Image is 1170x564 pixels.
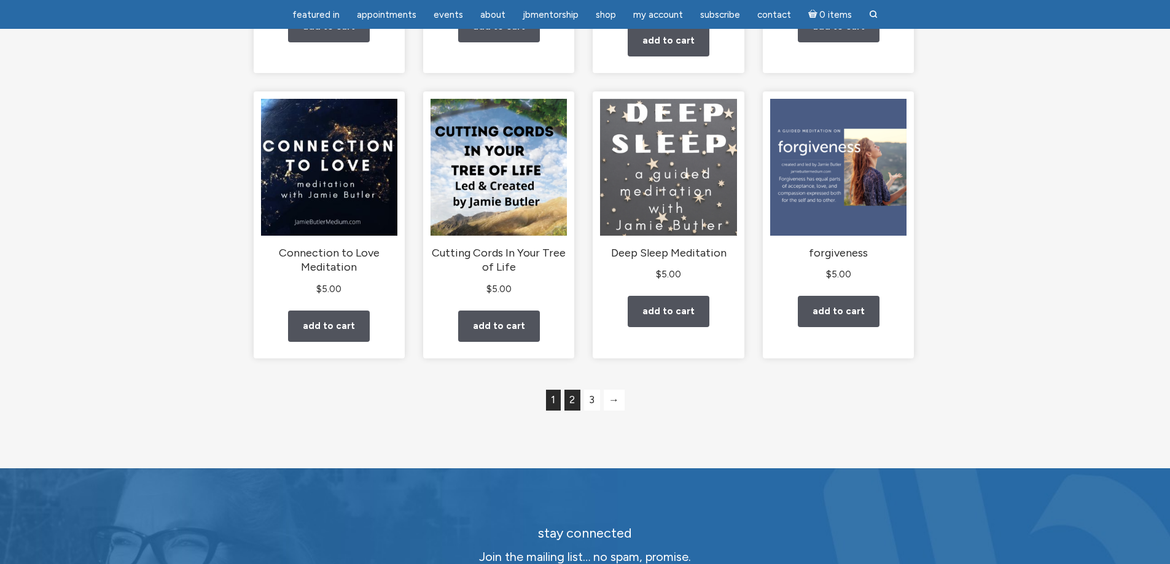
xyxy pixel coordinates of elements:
[523,9,579,20] span: JBMentorship
[426,3,470,27] a: Events
[808,9,820,20] i: Cart
[357,9,416,20] span: Appointments
[798,296,879,327] a: Add to cart: “forgiveness”
[819,10,852,20] span: 0 items
[584,390,600,411] a: Page 3
[628,25,709,56] a: Add to cart: “Cleansing & Aligning Your Main Chakras Guided Meditation”
[770,99,907,235] img: forgiveness
[757,9,791,20] span: Contact
[316,284,322,295] span: $
[349,3,424,27] a: Appointments
[600,246,736,261] h2: Deep Sleep Meditation
[700,9,740,20] span: Subscribe
[431,99,567,235] img: Cutting Cords In Your Tree of Life
[596,9,616,20] span: Shop
[826,269,851,280] bdi: 5.00
[292,9,340,20] span: featured in
[367,526,803,541] h2: stay connected
[254,387,917,419] nav: Product Pagination
[431,246,567,275] h2: Cutting Cords In Your Tree of Life
[261,246,397,275] h2: Connection to Love Meditation
[564,390,580,411] a: Page 2
[288,311,370,342] a: Add to cart: “Connection to Love Meditation”
[261,99,397,235] img: Connection to Love Meditation
[261,99,397,296] a: Connection to Love Meditation $5.00
[316,284,341,295] bdi: 5.00
[486,284,512,295] bdi: 5.00
[656,269,681,280] bdi: 5.00
[600,99,736,235] img: Deep Sleep Meditation
[458,311,540,342] a: Add to cart: “Cutting Cords In Your Tree of Life”
[826,269,832,280] span: $
[588,3,623,27] a: Shop
[546,390,561,411] span: Page 1
[285,3,347,27] a: featured in
[656,269,661,280] span: $
[473,3,513,27] a: About
[431,99,567,296] a: Cutting Cords In Your Tree of Life $5.00
[801,2,860,27] a: Cart0 items
[486,284,492,295] span: $
[770,99,907,282] a: forgiveness $5.00
[434,9,463,20] span: Events
[600,99,736,282] a: Deep Sleep Meditation $5.00
[750,3,798,27] a: Contact
[633,9,683,20] span: My Account
[626,3,690,27] a: My Account
[480,9,505,20] span: About
[604,390,625,411] a: →
[515,3,586,27] a: JBMentorship
[693,3,747,27] a: Subscribe
[770,246,907,261] h2: forgiveness
[628,296,709,327] a: Add to cart: “Deep Sleep Meditation”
